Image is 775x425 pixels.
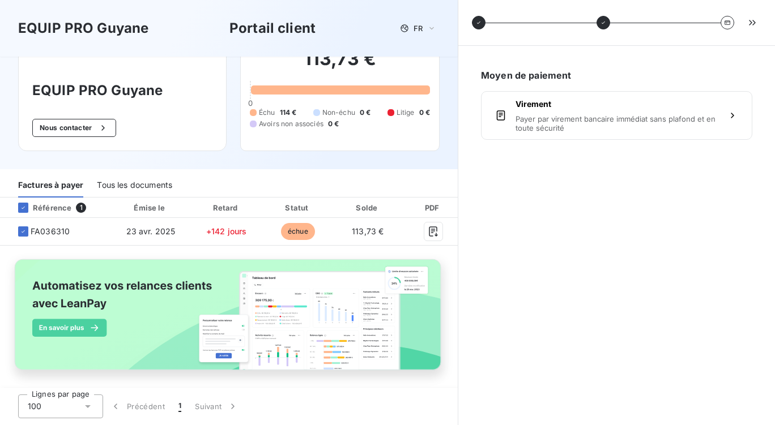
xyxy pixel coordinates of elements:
[18,174,83,198] div: Factures à payer
[419,108,430,118] span: 0 €
[103,394,172,418] button: Précédent
[335,202,400,213] div: Solde
[259,108,275,118] span: Échu
[31,226,70,237] span: FA036310
[9,203,71,213] div: Référence
[281,223,315,240] span: échue
[97,174,172,198] div: Tous les documents
[516,114,718,132] span: Payer par virement bancaire immédiat sans plafond et en toute sécurité
[32,80,212,101] h3: EQUIP PRO Guyane
[193,202,261,213] div: Retard
[481,68,752,82] h6: Moyen de paiement
[265,202,331,213] div: Statut
[360,108,371,118] span: 0 €
[28,401,41,412] span: 100
[76,203,86,213] span: 1
[322,108,355,118] span: Non-échu
[259,119,323,129] span: Avoirs non associés
[404,202,462,213] div: PDF
[113,202,188,213] div: Émise le
[172,394,188,418] button: 1
[397,108,415,118] span: Litige
[352,226,384,236] span: 113,73 €
[250,48,430,81] h2: 113,73 €
[32,119,116,137] button: Nous contacter
[280,108,297,118] span: 114 €
[5,252,453,389] img: banner
[229,18,316,38] h3: Portail client
[188,394,245,418] button: Suivant
[414,24,423,33] span: FR
[178,401,181,412] span: 1
[248,98,253,108] span: 0
[516,98,718,110] span: Virement
[206,226,247,236] span: +142 jours
[328,119,339,129] span: 0 €
[126,226,176,236] span: 23 avr. 2025
[18,18,148,38] h3: EQUIP PRO Guyane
